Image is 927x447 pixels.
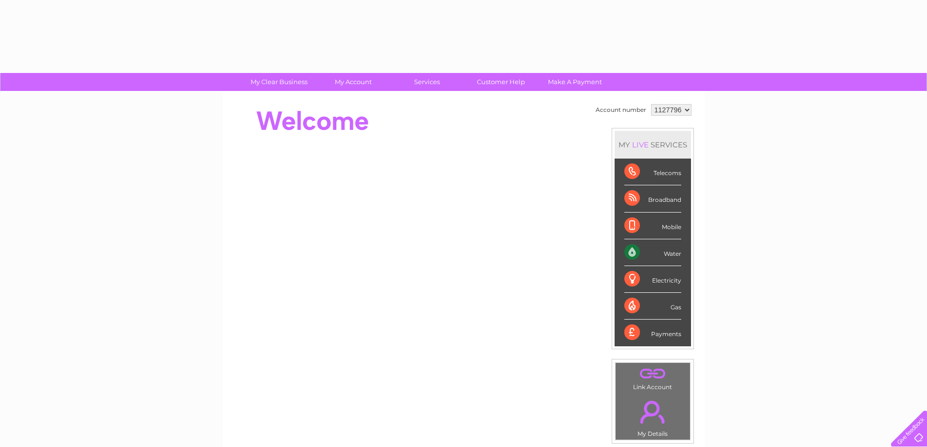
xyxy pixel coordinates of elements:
a: Services [387,73,467,91]
a: My Clear Business [239,73,319,91]
td: Link Account [615,362,691,393]
div: Payments [624,320,681,346]
div: Telecoms [624,159,681,185]
a: My Account [313,73,393,91]
div: Mobile [624,213,681,239]
div: Broadband [624,185,681,212]
a: Customer Help [461,73,541,91]
td: My Details [615,393,691,440]
div: Gas [624,293,681,320]
div: MY SERVICES [615,131,691,159]
div: LIVE [630,140,651,149]
a: Make A Payment [535,73,615,91]
div: Electricity [624,266,681,293]
a: . [618,365,688,382]
a: . [618,395,688,429]
td: Account number [593,102,649,118]
div: Water [624,239,681,266]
